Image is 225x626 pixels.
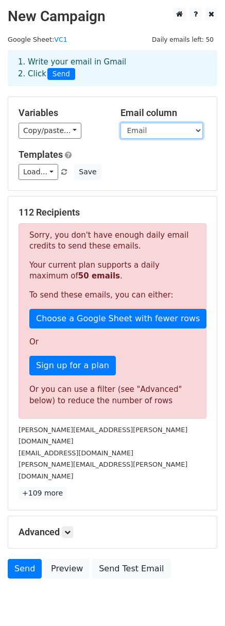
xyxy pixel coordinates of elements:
[148,36,217,43] a: Daily emails left: 50
[19,487,66,500] a: +109 more
[19,449,133,457] small: [EMAIL_ADDRESS][DOMAIN_NAME]
[19,526,206,538] h5: Advanced
[120,107,207,119] h5: Email column
[174,576,225,626] iframe: Chat Widget
[74,164,101,180] button: Save
[47,68,75,80] span: Send
[19,207,206,218] h5: 112 Recipients
[10,56,215,80] div: 1. Write your email in Gmail 2. Click
[29,260,196,282] p: Your current plan supports a daily maximum of .
[78,271,120,281] strong: 50 emails
[19,426,187,446] small: [PERSON_NAME][EMAIL_ADDRESS][PERSON_NAME][DOMAIN_NAME]
[29,337,196,348] p: Or
[54,36,67,43] a: VC1
[19,164,58,180] a: Load...
[29,384,196,407] div: Or you can use a filter (see "Advanced" below) to reduce the number of rows
[29,356,116,375] a: Sign up for a plan
[19,149,63,160] a: Templates
[8,36,67,43] small: Google Sheet:
[19,123,81,139] a: Copy/paste...
[148,34,217,45] span: Daily emails left: 50
[8,8,217,25] h2: New Campaign
[8,559,42,579] a: Send
[29,309,206,328] a: Choose a Google Sheet with fewer rows
[19,107,105,119] h5: Variables
[92,559,170,579] a: Send Test Email
[29,230,196,252] p: Sorry, you don't have enough daily email credits to send these emails.
[44,559,90,579] a: Preview
[29,290,196,301] p: To send these emails, you can either:
[19,460,187,480] small: [PERSON_NAME][EMAIL_ADDRESS][PERSON_NAME][DOMAIN_NAME]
